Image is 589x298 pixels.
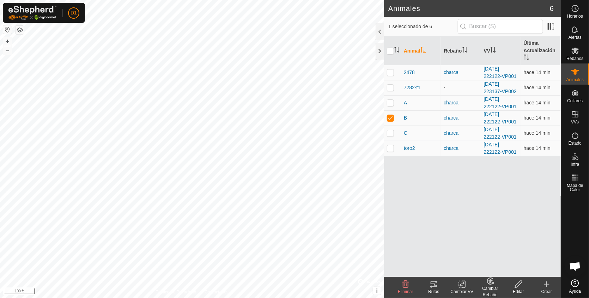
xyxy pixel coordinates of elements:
a: [DATE] 222122-VP001 [484,142,517,155]
div: Chat abierto [565,256,586,277]
div: charca [444,145,478,152]
div: charca [444,69,478,76]
div: Cambiar Rebaño [476,285,504,298]
a: [DATE] 222122-VP001 [484,66,517,79]
span: 29 sept 2025, 23:07 [524,100,551,105]
div: Rutas [420,288,448,295]
button: + [3,37,12,45]
span: Animales [566,78,584,82]
th: VV [481,37,521,65]
th: Última Actualización [521,37,561,65]
a: [DATE] 222122-VP001 [484,111,517,124]
span: Alertas [569,35,582,39]
span: C [404,129,407,137]
a: Contáctenos [205,289,229,295]
span: Estado [569,141,582,145]
th: Rebaño [441,37,481,65]
button: Restablecer Mapa [3,25,12,34]
span: Collares [567,99,583,103]
span: VVs [571,120,579,124]
a: [DATE] 223137-VP002 [484,81,517,94]
span: 1 seleccionado de 6 [388,23,458,30]
div: Editar [504,288,533,295]
span: Eliminar [398,289,413,294]
span: B [404,114,407,122]
span: toro2 [404,145,415,152]
th: Animal [401,37,441,65]
a: Ayuda [561,276,589,296]
a: [DATE] 222122-VP001 [484,127,517,140]
span: Rebaños [566,56,583,61]
span: 6 [550,3,554,14]
span: A [404,99,407,107]
p-sorticon: Activar para ordenar [462,48,468,54]
span: 7282-t1 [404,84,420,91]
div: charca [444,114,478,122]
span: Infra [571,162,579,166]
button: – [3,46,12,55]
p-sorticon: Activar para ordenar [524,55,529,61]
p-sorticon: Activar para ordenar [420,48,426,54]
span: 29 sept 2025, 23:07 [524,85,551,90]
a: [DATE] 222122-VP001 [484,96,517,109]
a: Política de Privacidad [156,289,196,295]
div: - [444,84,478,91]
div: charca [444,99,478,107]
span: D1 [71,9,77,17]
span: i [376,288,378,294]
p-sorticon: Activar para ordenar [394,48,400,54]
span: 29 sept 2025, 23:07 [524,130,551,136]
span: Ayuda [569,289,581,293]
span: Horarios [567,14,583,18]
div: Cambiar VV [448,288,476,295]
h2: Animales [388,4,550,13]
div: Crear [533,288,561,295]
input: Buscar (S) [458,19,543,34]
span: Mapa de Calor [563,183,587,192]
div: charca [444,129,478,137]
span: 29 sept 2025, 23:07 [524,145,551,151]
span: 2478 [404,69,415,76]
button: i [373,287,381,295]
p-sorticon: Activar para ordenar [490,48,496,54]
span: 29 sept 2025, 23:07 [524,115,551,121]
button: Capas del Mapa [16,26,24,34]
img: Logo Gallagher [8,6,56,20]
span: 29 sept 2025, 23:07 [524,69,551,75]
